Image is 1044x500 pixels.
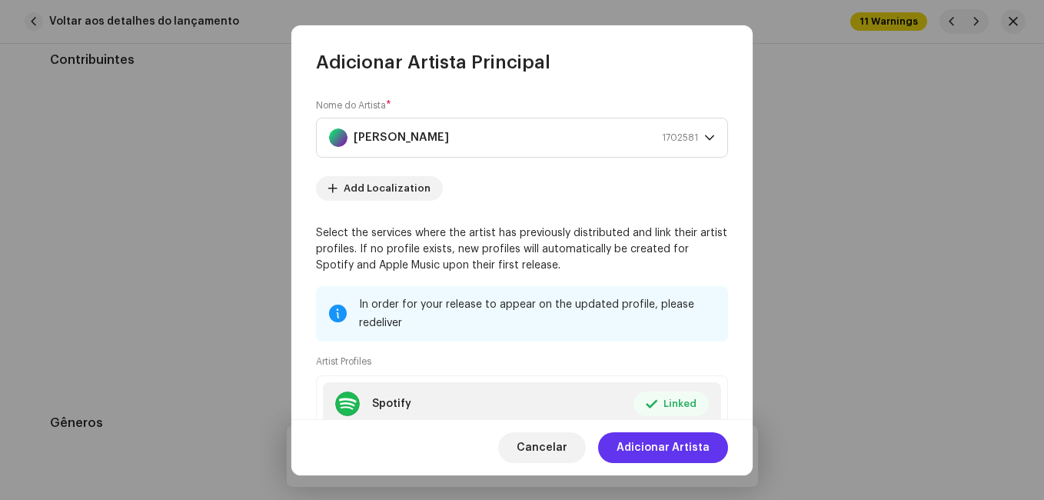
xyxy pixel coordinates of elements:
[517,432,567,463] span: Cancelar
[316,225,728,274] p: Select the services where the artist has previously distributed and link their artist profiles. I...
[329,118,704,157] span: Genival Santos
[372,398,411,410] div: Spotify
[617,432,710,463] span: Adicionar Artista
[316,50,550,75] span: Adicionar Artista Principal
[633,392,709,416] button: Linked
[316,99,391,112] label: Nome do Artista
[663,388,697,419] span: Linked
[598,432,728,463] button: Adicionar Artista
[354,118,449,157] strong: [PERSON_NAME]
[359,295,716,332] div: In order for your release to appear on the updated profile, please redeliver
[316,176,443,201] button: Add Localization
[704,118,715,157] div: dropdown trigger
[498,432,586,463] button: Cancelar
[344,173,431,204] span: Add Localization
[316,354,371,369] small: Artist Profiles
[662,118,698,157] span: 1702581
